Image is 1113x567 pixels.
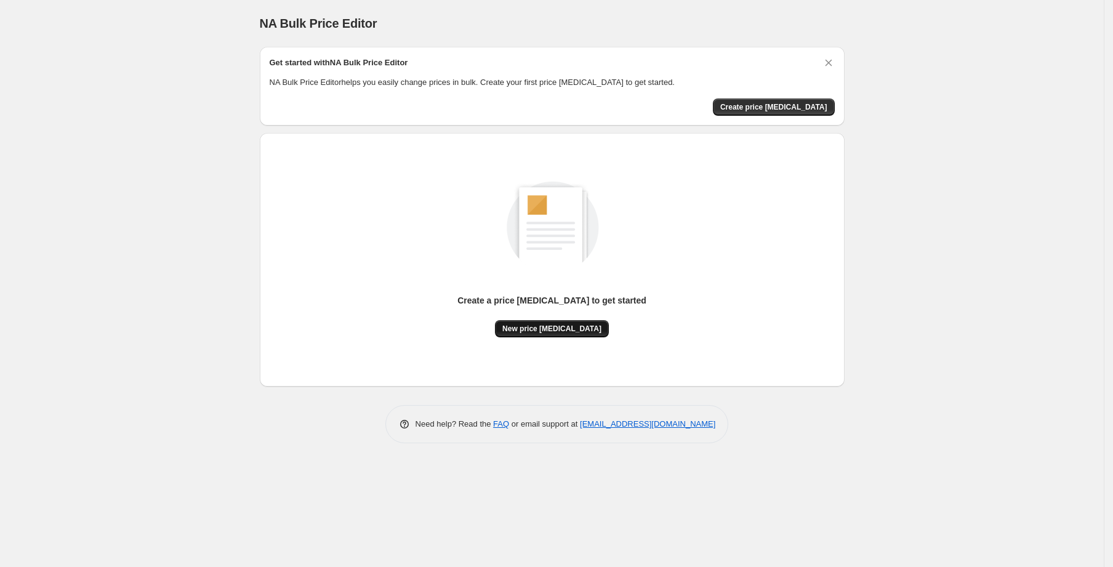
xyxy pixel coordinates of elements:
span: Need help? Read the [416,419,494,428]
span: or email support at [509,419,580,428]
p: Create a price [MEDICAL_DATA] to get started [457,294,646,307]
button: Dismiss card [822,57,835,69]
button: Create price change job [713,99,835,116]
h2: Get started with NA Bulk Price Editor [270,57,408,69]
p: NA Bulk Price Editor helps you easily change prices in bulk. Create your first price [MEDICAL_DAT... [270,76,835,89]
a: FAQ [493,419,509,428]
a: [EMAIL_ADDRESS][DOMAIN_NAME] [580,419,715,428]
button: New price [MEDICAL_DATA] [495,320,609,337]
span: New price [MEDICAL_DATA] [502,324,601,334]
span: NA Bulk Price Editor [260,17,377,30]
span: Create price [MEDICAL_DATA] [720,102,827,112]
